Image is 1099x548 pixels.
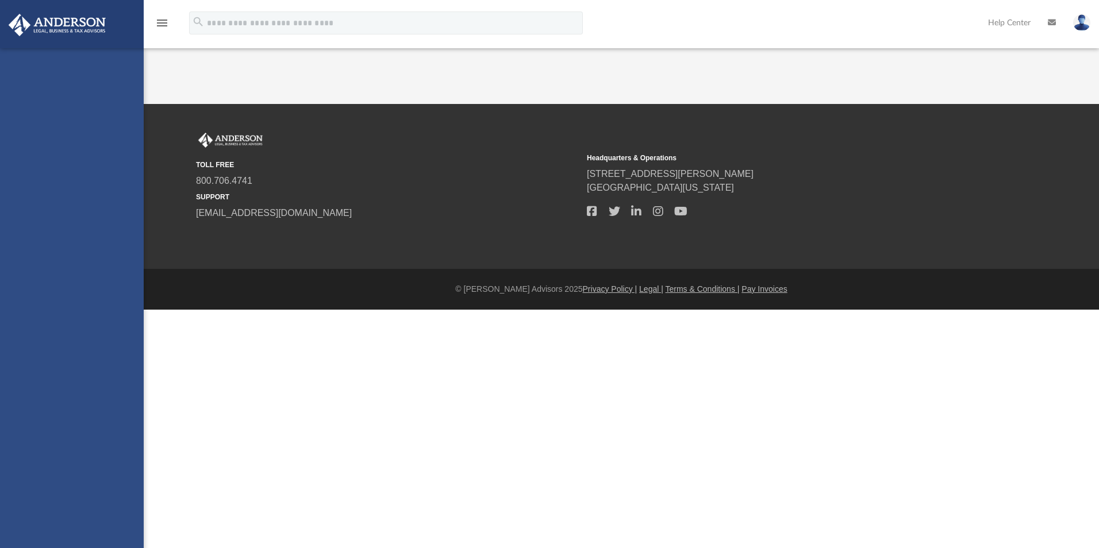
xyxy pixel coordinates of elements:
a: Legal | [639,284,663,294]
img: User Pic [1073,14,1090,31]
a: Pay Invoices [741,284,787,294]
a: Terms & Conditions | [666,284,740,294]
div: © [PERSON_NAME] Advisors 2025 [144,283,1099,295]
a: [STREET_ADDRESS][PERSON_NAME] [587,169,754,179]
img: Anderson Advisors Platinum Portal [196,133,265,148]
small: TOLL FREE [196,160,579,170]
a: Privacy Policy | [583,284,637,294]
img: Anderson Advisors Platinum Portal [5,14,109,36]
a: [EMAIL_ADDRESS][DOMAIN_NAME] [196,208,352,218]
small: Headquarters & Operations [587,153,970,163]
a: [GEOGRAPHIC_DATA][US_STATE] [587,183,734,192]
small: SUPPORT [196,192,579,202]
a: menu [155,22,169,30]
a: 800.706.4741 [196,176,252,186]
i: search [192,16,205,28]
i: menu [155,16,169,30]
